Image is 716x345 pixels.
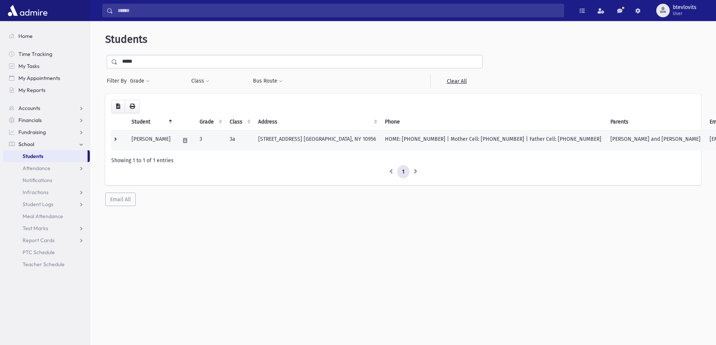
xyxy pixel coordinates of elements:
td: 3a [225,130,254,151]
a: Notifications [3,174,90,186]
button: Class [191,74,210,88]
a: Meal Attendance [3,210,90,222]
span: Accounts [18,105,40,111]
a: 1 [397,165,409,179]
span: Infractions [23,189,48,196]
div: Showing 1 to 1 of 1 entries [111,157,695,164]
a: My Reports [3,84,90,96]
td: [PERSON_NAME] and [PERSON_NAME] [606,130,705,151]
td: 3 [195,130,225,151]
span: Meal Attendance [23,213,63,220]
a: Students [3,150,88,162]
a: Clear All [430,74,483,88]
button: Bus Route [253,74,283,88]
span: My Tasks [18,63,39,69]
span: Filter By [107,77,130,85]
span: Report Cards [23,237,54,244]
th: Class: activate to sort column ascending [225,113,254,131]
a: My Tasks [3,60,90,72]
span: Student Logs [23,201,53,208]
span: Notifications [23,177,52,184]
th: Phone [380,113,606,131]
span: Students [23,153,43,160]
td: [STREET_ADDRESS] [GEOGRAPHIC_DATA], NY 10956 [254,130,380,151]
span: My Reports [18,87,45,93]
a: Fundraising [3,126,90,138]
a: PTC Schedule [3,246,90,258]
input: Search [113,4,564,17]
img: AdmirePro [6,3,49,18]
span: Financials [18,117,42,124]
span: Home [18,33,33,39]
th: Parents [606,113,705,131]
span: Fundraising [18,129,46,136]
a: Student Logs [3,198,90,210]
a: Home [3,30,90,42]
span: btevlovits [673,5,696,11]
td: HOME: [PHONE_NUMBER] | Mother Cell: [PHONE_NUMBER] | Father Cell: [PHONE_NUMBER] [380,130,606,151]
th: Address: activate to sort column ascending [254,113,380,131]
a: Accounts [3,102,90,114]
a: Attendance [3,162,90,174]
button: Grade [130,74,150,88]
a: Teacher Schedule [3,258,90,270]
span: User [673,11,696,17]
a: Financials [3,114,90,126]
td: [PERSON_NAME] [127,130,175,151]
span: Attendance [23,165,50,172]
a: School [3,138,90,150]
a: Test Marks [3,222,90,234]
button: CSV [111,100,125,113]
a: Infractions [3,186,90,198]
span: Teacher Schedule [23,261,65,268]
a: Time Tracking [3,48,90,60]
span: PTC Schedule [23,249,55,256]
a: My Appointments [3,72,90,84]
th: Student: activate to sort column descending [127,113,175,131]
span: Time Tracking [18,51,52,57]
button: Email All [105,193,136,206]
a: Report Cards [3,234,90,246]
button: Print [125,100,140,113]
span: Students [105,33,147,45]
th: Grade: activate to sort column ascending [195,113,225,131]
span: School [18,141,34,148]
span: Test Marks [23,225,48,232]
span: My Appointments [18,75,60,81]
